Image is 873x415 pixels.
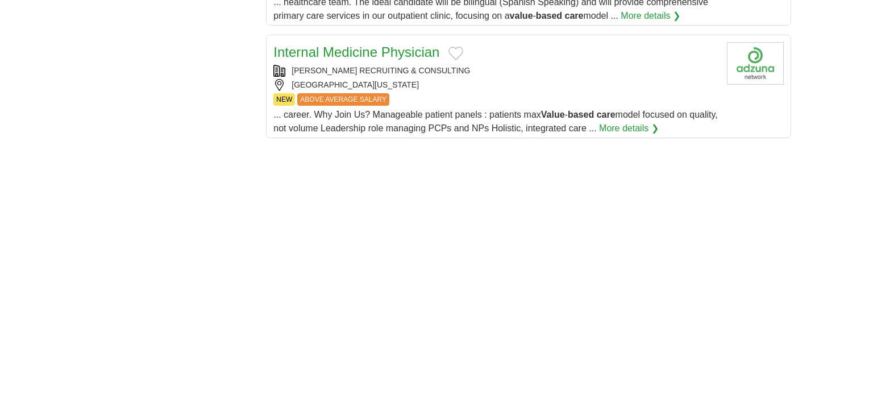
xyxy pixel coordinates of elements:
[273,79,718,91] div: [GEOGRAPHIC_DATA][US_STATE]
[273,44,439,60] a: Internal Medicine Physician
[448,47,463,60] button: Add to favorite jobs
[297,93,389,106] span: ABOVE AVERAGE SALARY
[510,11,533,20] strong: value
[727,42,784,85] img: Company logo
[599,122,659,135] a: More details ❯
[273,65,718,77] div: [PERSON_NAME] RECRUITING & CONSULTING
[541,110,565,119] strong: Value
[565,11,584,20] strong: care
[273,110,718,133] span: ... career. Why Join Us? Manageable patient panels : patients max - model focused on quality, not...
[597,110,616,119] strong: care
[621,9,680,23] a: More details ❯
[536,11,562,20] strong: based
[568,110,594,119] strong: based
[273,93,295,106] span: NEW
